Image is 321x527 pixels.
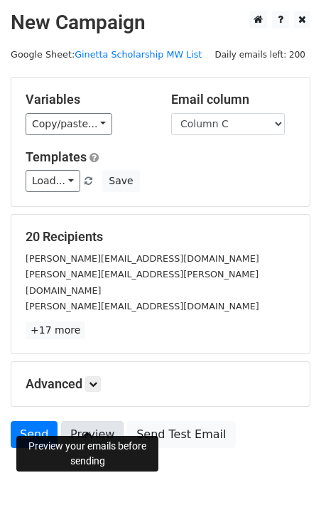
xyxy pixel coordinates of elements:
h5: Email column [171,92,295,107]
a: +17 more [26,321,85,339]
h5: 20 Recipients [26,229,295,245]
a: Preview [61,421,124,448]
div: Preview your emails before sending [16,436,158,472]
h5: Advanced [26,376,295,392]
small: Google Sheet: [11,49,202,60]
span: Daily emails left: 200 [210,47,310,63]
h5: Variables [26,92,150,107]
a: Templates [26,149,87,164]
small: [PERSON_NAME][EMAIL_ADDRESS][DOMAIN_NAME] [26,253,259,264]
h2: New Campaign [11,11,310,35]
a: Ginetta Scholarship MW List [75,49,202,60]
a: Send [11,421,58,448]
small: [PERSON_NAME][EMAIL_ADDRESS][DOMAIN_NAME] [26,301,259,312]
small: [PERSON_NAME][EMAIL_ADDRESS][PERSON_NAME][DOMAIN_NAME] [26,269,259,296]
a: Load... [26,170,80,192]
a: Daily emails left: 200 [210,49,310,60]
a: Send Test Email [127,421,235,448]
button: Save [102,170,139,192]
a: Copy/paste... [26,113,112,135]
iframe: Chat Widget [250,459,321,527]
